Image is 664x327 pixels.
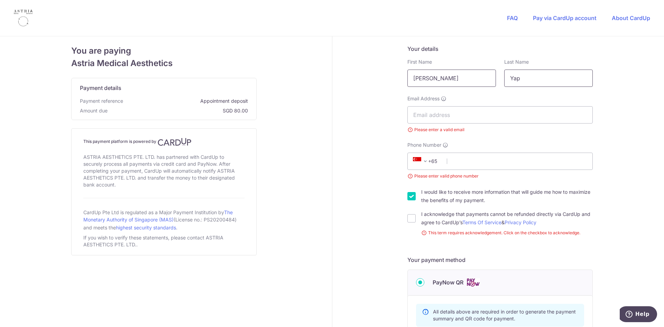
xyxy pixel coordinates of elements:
[416,278,584,287] div: PayNow QR Cards logo
[407,173,593,180] small: Please enter valid phone number
[504,70,593,87] input: Last name
[505,219,536,225] a: Privacy Policy
[407,142,441,148] span: Phone Number
[83,207,245,233] div: CardUp Pte Ltd is regulated as a Major Payment Institution by (License no.: PS20200484) and meets...
[507,15,518,21] a: FAQ
[421,210,593,227] label: I acknowledge that payments cannot be refunded directly via CardUp and agree to CardUp’s &
[83,138,245,146] h4: This payment platform is powered by
[466,278,480,287] img: Cards logo
[407,70,496,87] input: First name
[620,306,657,324] iframe: Opens a widget where you can find more information
[407,126,593,133] small: Please enter a valid email
[110,107,248,114] span: SGD 80.00
[80,84,121,92] span: Payment details
[83,233,245,249] div: If you wish to verify these statements, please contact ASTRIA AESTHETICS PTE. LTD..
[462,219,501,225] a: Terms Of Service
[80,98,123,105] span: Payment reference
[126,98,248,105] span: Appointment deposit
[504,58,529,65] label: Last Name
[80,107,108,114] span: Amount due
[411,157,442,165] span: +65
[71,45,257,57] span: You are paying
[407,58,432,65] label: First Name
[612,15,650,21] a: About CardUp
[533,15,597,21] a: Pay via CardUp account
[433,309,576,321] span: All details above are required in order to generate the payment summary and QR code for payment.
[116,225,176,230] a: highest security standards
[407,45,593,53] h5: Your details
[71,57,257,70] span: Astria Medical Aesthetics
[407,95,440,102] span: Email Address
[413,157,430,165] span: +65
[407,106,593,124] input: Email address
[158,138,192,146] img: CardUp
[407,256,593,264] h5: Your payment method
[421,229,593,236] small: This term requires acknowledgement. Click on the checkbox to acknowledge.
[421,188,593,205] label: I would like to receive more information that will guide me how to maximize the benefits of my pa...
[83,152,245,190] div: ASTRIA AESTHETICS PTE. LTD. has partnered with CardUp to securely process all payments via credit...
[433,278,463,287] span: PayNow QR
